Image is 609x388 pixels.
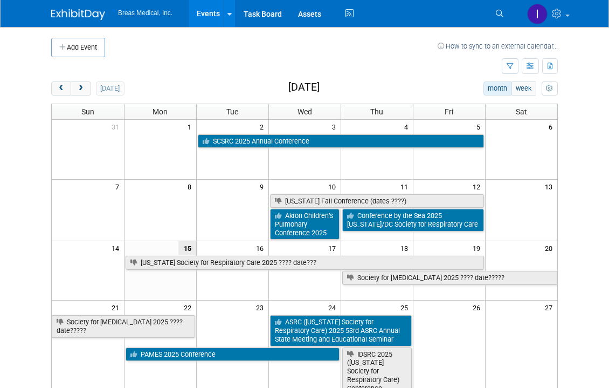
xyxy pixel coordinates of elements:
button: next [71,81,91,96]
span: 11 [399,180,413,193]
span: 17 [327,241,341,255]
span: 5 [475,120,485,133]
span: 14 [110,241,124,255]
span: 13 [544,180,557,193]
span: 19 [472,241,485,255]
span: 25 [399,301,413,314]
a: [US_STATE] Fall Conference (dates ????) [270,194,484,208]
h2: [DATE] [288,81,320,93]
span: Fri [445,107,453,116]
span: 26 [472,301,485,314]
a: PAMES 2025 Conference [126,348,340,362]
span: Sun [81,107,94,116]
a: ASRC ([US_STATE] Society for Respiratory Care) 2025 53rd ASRC Annual State Meeting and Educationa... [270,315,412,346]
a: Akron Children’s Pulmonary Conference 2025 [270,209,340,240]
span: 1 [186,120,196,133]
span: 7 [114,180,124,193]
span: 23 [255,301,268,314]
button: [DATE] [96,81,124,96]
a: How to sync to an external calendar... [438,42,558,50]
img: Inga Dolezar [527,4,548,24]
span: 16 [255,241,268,255]
a: Society for [MEDICAL_DATA] 2025 ???? date????? [52,315,195,337]
span: 24 [327,301,341,314]
span: 20 [544,241,557,255]
button: month [483,81,512,96]
span: 2 [259,120,268,133]
span: Mon [153,107,168,116]
span: 31 [110,120,124,133]
a: [US_STATE] Society for Respiratory Care 2025 ???? date??? [126,256,484,270]
span: Thu [370,107,383,116]
span: 9 [259,180,268,193]
span: 21 [110,301,124,314]
button: week [511,81,536,96]
span: 8 [186,180,196,193]
span: 22 [183,301,196,314]
img: ExhibitDay [51,9,105,20]
span: 12 [472,180,485,193]
span: Sat [516,107,527,116]
span: 27 [544,301,557,314]
span: 18 [399,241,413,255]
button: myCustomButton [542,81,558,96]
a: SCSRC 2025 Annual Conference [198,134,484,148]
span: 15 [178,241,196,255]
span: Wed [297,107,312,116]
span: 3 [331,120,341,133]
i: Personalize Calendar [546,85,553,92]
span: 4 [403,120,413,133]
button: Add Event [51,38,105,57]
a: Conference by the Sea 2025 [US_STATE]/DC Society for Respiratory Care [342,209,484,231]
span: Tue [226,107,238,116]
span: 6 [548,120,557,133]
a: Society for [MEDICAL_DATA] 2025 ???? date????? [342,271,558,285]
span: 10 [327,180,341,193]
button: prev [51,81,71,96]
span: Breas Medical, Inc. [118,9,172,17]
